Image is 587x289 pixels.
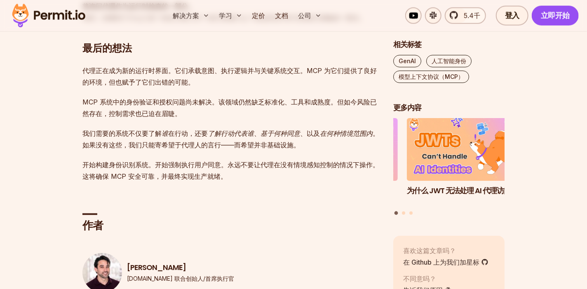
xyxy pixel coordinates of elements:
font: 喜欢这篇文章吗？ [403,246,456,255]
a: 人工智能身份 [426,55,472,67]
button: 解决方案 [170,7,213,24]
a: 在 Github 上为我们加星标 [403,257,488,267]
button: 转到幻灯片 3 [409,211,413,215]
font: 代理正在成为新的运行时界面。它们承载意图、执行逻辑并与关键系统交互。MCP 为它们提供了良好的环境，但也赋予了它们出错的可能。 [82,66,377,86]
a: GenAI [393,55,421,67]
font: 5.4千 [464,12,480,20]
font: 谁 [162,129,168,137]
font: [DOMAIN_NAME] 联合创始人/首席执行官 [127,275,234,282]
font: 作者 [82,218,103,233]
a: 立即开始 [532,6,579,26]
a: 5.4千 [445,7,486,24]
li: 1/3 [407,118,518,206]
font: 我们需要的系统不仅要了解 [82,129,162,137]
font: [PERSON_NAME] [127,262,186,272]
font: 立即开始 [541,10,570,21]
a: 模型上下文协议（MCP） [393,71,469,83]
img: 为什么 JWT 无法处理 AI 代理访问 [407,118,518,181]
font: 在何种情境范围内 [320,129,373,137]
font: 。如果没有这些，我们只能寄希望于代理人的言行——而希望并非基础设施。 [82,129,379,149]
img: 许可证标志 [8,2,89,30]
a: 为什么 JWT 无法处理 AI 代理访问为什么 JWT 无法处理 AI 代理访问 [407,118,518,206]
font: 文档 [275,12,289,20]
font: 为什么 JWT 无法处理 AI 代理访问 [407,185,511,195]
img: 使用 Permit.io 的访问请求 MCP 将 AI 权限委托给人类用户 [286,118,398,181]
font: 、以及 [300,129,320,137]
font: MCP 系统中的身份验证和授权问题尚未解决。该领域仍然缺乏标准化、工具和成熟度。但如今风险已然存在，控制需求也已迫在眉睫。 [82,98,377,118]
font: 了解行动代表谁 [208,129,254,137]
font: 最后的想法 [82,42,132,54]
font: 在行动，还要 [168,129,208,137]
font: GenAI [399,57,416,64]
font: 开始构建身份识别系统。开始强制执行用户同意。永远不要让代理在没有情境感知控制的情况下操作。这将确保 MCP 安全可靠，并最终实现生产就绪。 [82,161,379,180]
font: 解决方案 [173,12,200,20]
a: 登入 [496,6,528,26]
font: 更多内容 [393,102,421,113]
button: 公司 [295,7,325,24]
font: 相关标签 [393,39,421,50]
button: 转到幻灯片 2 [402,211,405,215]
font: 人工智能身份 [432,57,466,64]
font: 不同意吗？ [403,275,436,283]
a: 定价 [249,7,269,24]
div: 帖子 [393,118,505,216]
font: 公司 [298,12,312,20]
button: 转到幻灯片 1 [394,211,398,215]
font: 登入 [505,10,519,21]
font: 基于何种同意 [261,129,300,137]
li: 3 的 3 [286,118,398,206]
font: 、 [254,129,261,137]
a: 文档 [272,7,292,24]
font: 模型上下文协议（MCP） [399,73,464,80]
font: 定价 [252,12,265,20]
font: 学习 [219,12,232,20]
button: 学习 [216,7,246,24]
